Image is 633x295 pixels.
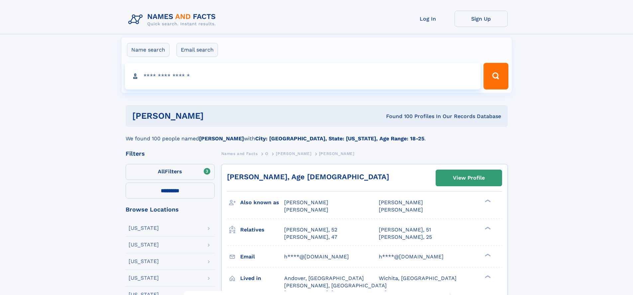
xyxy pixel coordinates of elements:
span: All [158,168,165,175]
div: ❯ [483,274,491,279]
label: Filters [126,164,215,180]
span: [PERSON_NAME], [GEOGRAPHIC_DATA] [284,282,387,289]
div: [US_STATE] [129,275,159,281]
div: ❯ [483,253,491,257]
a: [PERSON_NAME], 52 [284,226,337,233]
a: [PERSON_NAME], 51 [379,226,431,233]
h3: Lived in [240,273,284,284]
div: We found 100 people named with . [126,127,508,143]
span: O [265,151,268,156]
span: Wichita, [GEOGRAPHIC_DATA] [379,275,457,281]
b: [PERSON_NAME] [199,135,244,142]
b: City: [GEOGRAPHIC_DATA], State: [US_STATE], Age Range: 18-25 [255,135,424,142]
label: Email search [176,43,218,57]
a: O [265,149,268,158]
div: Filters [126,151,215,157]
button: Search Button [483,63,508,89]
div: View Profile [453,170,485,186]
div: ❯ [483,226,491,230]
span: [PERSON_NAME] [284,199,328,206]
span: [PERSON_NAME] [379,207,423,213]
h1: [PERSON_NAME] [132,112,295,120]
h3: Relatives [240,224,284,235]
a: Log In [401,11,455,27]
h3: Email [240,251,284,262]
span: [PERSON_NAME] [276,151,311,156]
div: [US_STATE] [129,259,159,264]
label: Name search [127,43,169,57]
span: Andover, [GEOGRAPHIC_DATA] [284,275,364,281]
div: ❯ [483,199,491,203]
div: [US_STATE] [129,242,159,247]
span: [PERSON_NAME] [319,151,355,156]
a: [PERSON_NAME], 25 [379,233,432,241]
a: Names and Facts [221,149,258,158]
input: search input [125,63,481,89]
img: Logo Names and Facts [126,11,221,29]
div: Browse Locations [126,207,215,213]
span: [PERSON_NAME] [284,207,328,213]
div: Found 100 Profiles In Our Records Database [295,113,501,120]
div: [US_STATE] [129,225,159,231]
a: [PERSON_NAME] [276,149,311,158]
h3: Also known as [240,197,284,208]
a: [PERSON_NAME], Age [DEMOGRAPHIC_DATA] [227,173,389,181]
a: [PERSON_NAME], 47 [284,233,337,241]
a: View Profile [436,170,502,186]
span: [PERSON_NAME] [379,199,423,206]
a: Sign Up [455,11,508,27]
